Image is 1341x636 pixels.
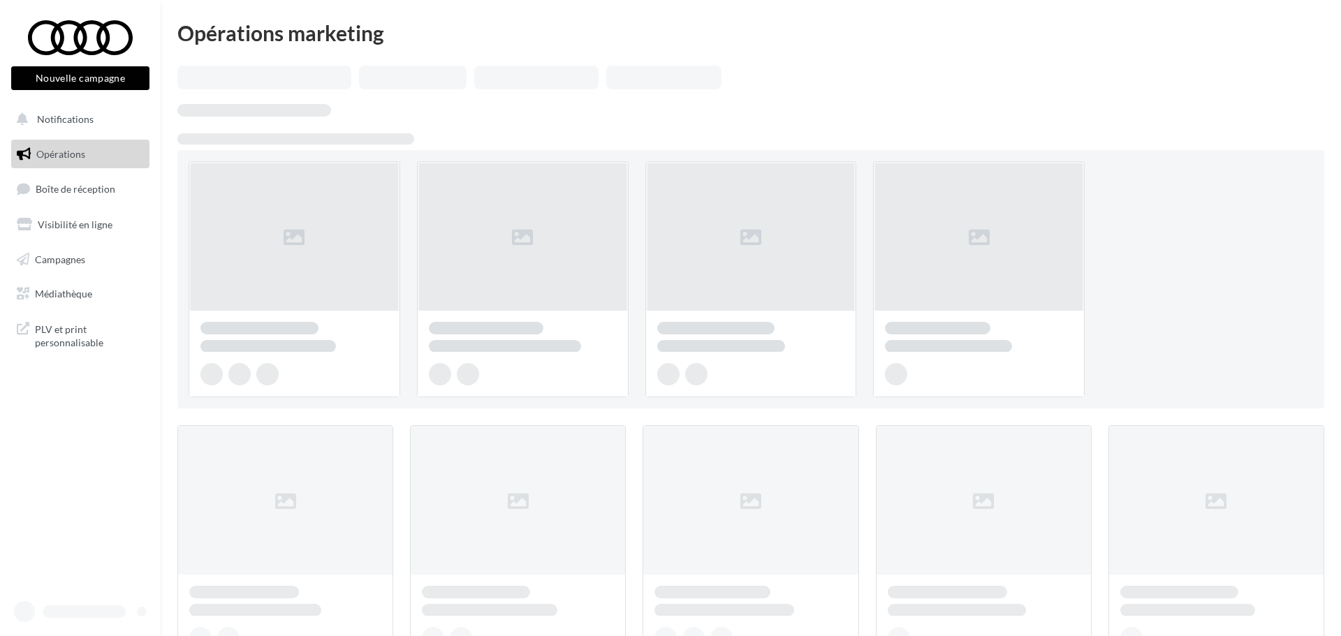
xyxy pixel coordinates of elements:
a: Visibilité en ligne [8,210,152,239]
span: PLV et print personnalisable [35,320,144,350]
button: Notifications [8,105,147,134]
a: Opérations [8,140,152,169]
a: Boîte de réception [8,174,152,204]
span: Notifications [37,113,94,125]
button: Nouvelle campagne [11,66,149,90]
div: Opérations marketing [177,22,1324,43]
a: PLV et print personnalisable [8,314,152,355]
a: Campagnes [8,245,152,274]
span: Boîte de réception [36,183,115,195]
span: Médiathèque [35,288,92,299]
span: Visibilité en ligne [38,219,112,230]
span: Opérations [36,148,85,160]
a: Médiathèque [8,279,152,309]
span: Campagnes [35,253,85,265]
